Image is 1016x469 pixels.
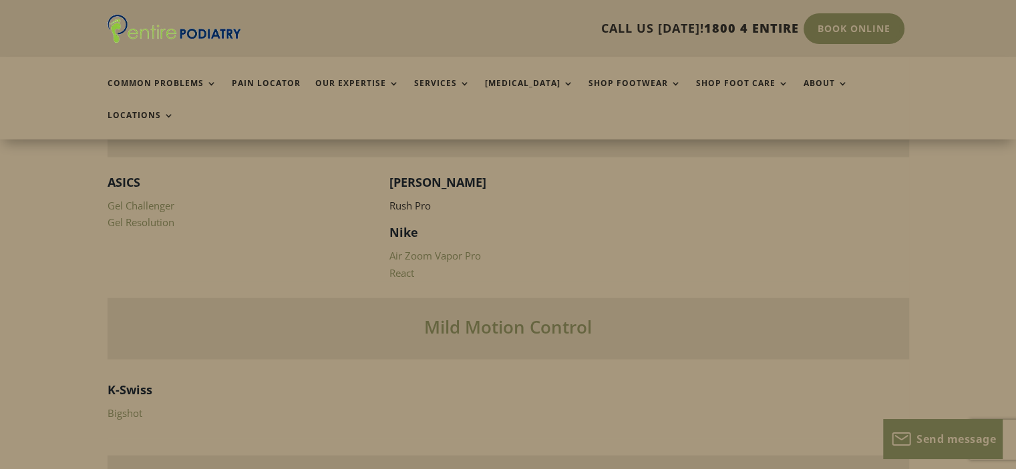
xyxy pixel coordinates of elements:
[414,79,470,107] a: Services
[389,266,414,280] a: React
[108,406,142,420] a: Bigshot
[389,174,486,190] strong: [PERSON_NAME]
[696,79,789,107] a: Shop Foot Care
[108,174,140,190] strong: ASICS
[883,419,1003,459] button: Send message
[916,432,996,446] span: Send message
[108,15,241,43] img: logo (1)
[804,13,904,44] a: Book Online
[108,199,174,212] a: Gel Challenger
[108,315,909,346] h3: Mild Motion Control
[389,249,481,262] a: Air Zoom Vapor Pro
[704,20,799,36] span: 1800 4 ENTIRE
[389,224,418,240] strong: Nike
[108,32,241,45] a: Entire Podiatry
[108,382,909,405] h4: K-Swiss
[588,79,681,107] a: Shop Footwear
[485,79,574,107] a: [MEDICAL_DATA]
[232,79,301,107] a: Pain Locator
[108,79,217,107] a: Common Problems
[293,20,799,37] p: CALL US [DATE]!
[804,79,848,107] a: About
[315,79,399,107] a: Our Expertise
[108,111,174,139] a: Locations
[389,197,627,225] p: Rush Pro
[108,215,174,229] a: Gel Resolution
